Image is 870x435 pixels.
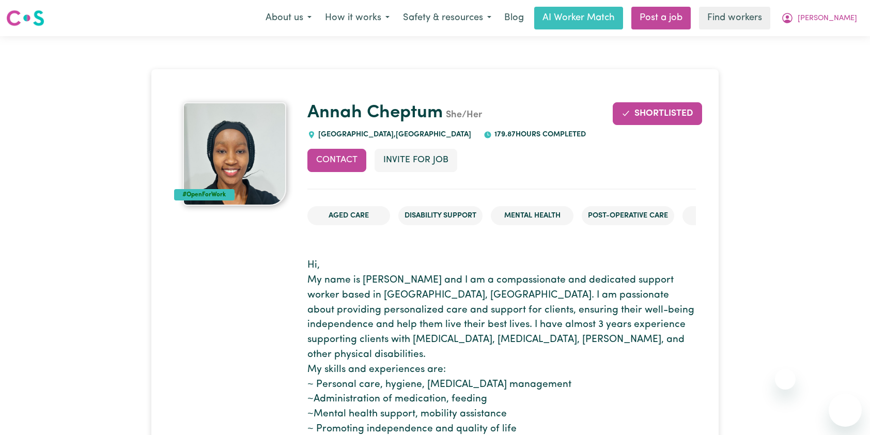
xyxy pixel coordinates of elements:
button: Safety & resources [396,7,498,29]
a: Post a job [631,7,691,29]
a: Annah Cheptum's profile picture'#OpenForWork [174,102,296,206]
a: AI Worker Match [534,7,623,29]
img: Careseekers logo [6,9,44,27]
button: My Account [774,7,864,29]
span: [GEOGRAPHIC_DATA] , [GEOGRAPHIC_DATA] [316,131,471,138]
li: Mental Health [491,206,573,226]
button: How it works [318,7,396,29]
span: Shortlisted [634,109,693,118]
a: Blog [498,7,530,29]
li: Disability Support [398,206,483,226]
img: Annah Cheptum [183,102,286,206]
span: 179.87 hours completed [492,131,586,138]
li: Post-operative care [582,206,674,226]
div: #OpenForWork [174,189,235,200]
button: Remove from shortlist [613,102,703,125]
button: Invite for Job [375,149,457,172]
a: Annah Cheptum [307,104,443,122]
a: Find workers [699,7,770,29]
iframe: Button to launch messaging window [829,394,862,427]
span: She/Her [443,111,482,120]
button: Contact [307,149,366,172]
span: [PERSON_NAME] [798,13,857,24]
iframe: Close message [775,369,796,390]
button: About us [259,7,318,29]
li: Aged Care [307,206,390,226]
li: Child care [682,206,765,226]
a: Careseekers logo [6,6,44,30]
